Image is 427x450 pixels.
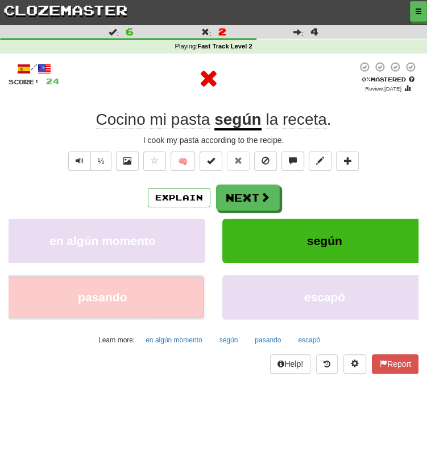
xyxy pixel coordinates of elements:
[227,152,250,171] button: Reset to 0% Mastered (alt+r)
[148,188,210,207] button: Explain
[316,354,338,374] button: Round history (alt+y)
[66,152,112,177] div: Text-to-speech controls
[270,354,310,374] button: Help!
[139,332,208,349] button: en algún momento
[46,76,60,86] span: 24
[213,332,244,349] button: según
[9,78,39,85] span: Score:
[293,28,304,36] span: :
[357,75,418,83] div: Mastered
[248,332,287,349] button: pasando
[150,111,167,129] span: mi
[201,28,212,36] span: :
[116,152,139,171] button: Show image (alt+x)
[365,85,401,92] small: Review: [DATE]
[283,111,327,129] span: receta
[197,43,252,50] strong: Fast Track Level 2
[218,26,226,37] span: 2
[266,111,278,129] span: la
[78,291,127,304] span: pasando
[336,152,359,171] button: Add to collection (alt+a)
[96,111,146,129] span: Cocino
[126,26,134,37] span: 6
[292,332,326,349] button: escapó
[214,111,261,130] u: según
[307,234,342,247] span: según
[362,76,371,83] span: 0 %
[171,152,195,171] button: 🧠
[9,62,60,76] div: /
[171,111,210,129] span: pasta
[310,26,318,37] span: 4
[216,185,280,211] button: Next
[68,152,91,171] button: Play sentence audio (ctl+space)
[254,152,277,171] button: Ignore sentence (alt+i)
[309,152,331,171] button: Edit sentence (alt+d)
[143,152,166,171] button: Favorite sentence (alt+f)
[281,152,304,171] button: Discuss sentence (alt+u)
[200,152,222,171] button: Set this sentence to 100% Mastered (alt+m)
[372,354,418,374] button: Report
[49,234,156,247] span: en algún momento
[90,152,112,171] button: ½
[98,336,135,344] small: Learn more:
[304,291,345,304] span: escapó
[9,134,418,146] div: I cook my pasta according to the recipe.
[262,111,331,129] span: .
[109,28,119,36] span: :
